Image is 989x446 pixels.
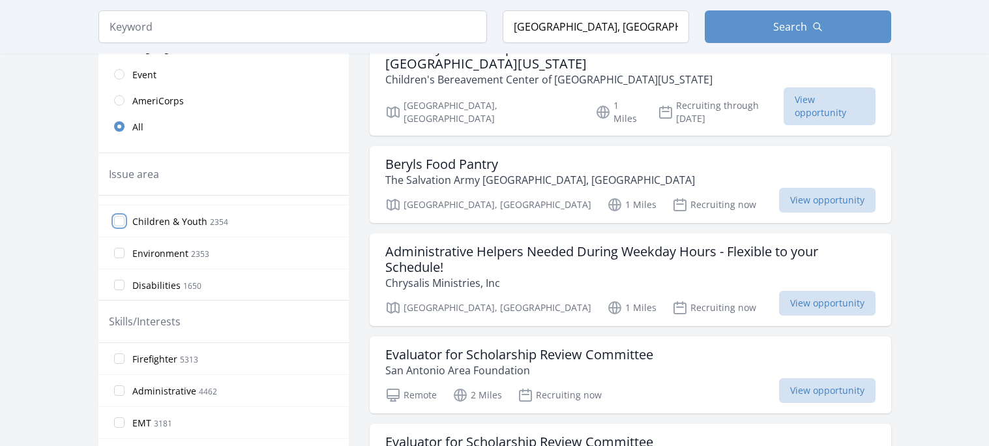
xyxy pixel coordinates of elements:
[132,215,207,228] span: Children & Youth
[779,291,876,316] span: View opportunity
[199,386,217,397] span: 4462
[779,188,876,213] span: View opportunity
[370,146,891,223] a: Beryls Food Pantry The Salvation Army [GEOGRAPHIC_DATA], [GEOGRAPHIC_DATA] [GEOGRAPHIC_DATA], [GE...
[98,10,487,43] input: Keyword
[784,87,876,125] span: View opportunity
[191,248,209,260] span: 2353
[385,99,580,125] p: [GEOGRAPHIC_DATA], [GEOGRAPHIC_DATA]
[385,172,695,188] p: The Salvation Army [GEOGRAPHIC_DATA], [GEOGRAPHIC_DATA]
[180,354,198,365] span: 5313
[385,363,653,378] p: San Antonio Area Foundation
[183,280,201,291] span: 1650
[672,197,756,213] p: Recruiting now
[132,385,196,398] span: Administrative
[773,19,807,35] span: Search
[385,40,876,72] h3: Email Layout & Template for Children's Bereavement Center of [GEOGRAPHIC_DATA][US_STATE]
[607,300,657,316] p: 1 Miles
[385,244,876,275] h3: Administrative Helpers Needed During Weekday Hours - Flexible to your Schedule!
[370,336,891,413] a: Evaluator for Scholarship Review Committee San Antonio Area Foundation Remote 2 Miles Recruiting ...
[154,418,172,429] span: 3181
[114,385,125,396] input: Administrative 4462
[595,99,642,125] p: 1 Miles
[132,417,151,430] span: EMT
[98,113,349,140] a: All
[132,121,143,134] span: All
[658,99,784,125] p: Recruiting through [DATE]
[385,387,437,403] p: Remote
[607,197,657,213] p: 1 Miles
[385,347,653,363] h3: Evaluator for Scholarship Review Committee
[385,197,591,213] p: [GEOGRAPHIC_DATA], [GEOGRAPHIC_DATA]
[132,353,177,366] span: Firefighter
[109,314,181,329] legend: Skills/Interests
[210,216,228,228] span: 2354
[109,166,159,182] legend: Issue area
[370,233,891,326] a: Administrative Helpers Needed During Weekday Hours - Flexible to your Schedule! Chrysalis Ministr...
[452,387,502,403] p: 2 Miles
[518,387,602,403] p: Recruiting now
[132,247,188,260] span: Environment
[503,10,689,43] input: Location
[385,300,591,316] p: [GEOGRAPHIC_DATA], [GEOGRAPHIC_DATA]
[779,378,876,403] span: View opportunity
[672,300,756,316] p: Recruiting now
[114,417,125,428] input: EMT 3181
[385,275,876,291] p: Chrysalis Ministries, Inc
[385,156,695,172] h3: Beryls Food Pantry
[132,279,181,292] span: Disabilities
[98,87,349,113] a: AmeriCorps
[98,61,349,87] a: Event
[370,30,891,136] a: Email Layout & Template for Children's Bereavement Center of [GEOGRAPHIC_DATA][US_STATE] Children...
[132,68,156,82] span: Event
[705,10,891,43] button: Search
[114,248,125,258] input: Environment 2353
[114,216,125,226] input: Children & Youth 2354
[132,95,184,108] span: AmeriCorps
[114,280,125,290] input: Disabilities 1650
[385,72,876,87] p: Children's Bereavement Center of [GEOGRAPHIC_DATA][US_STATE]
[114,353,125,364] input: Firefighter 5313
